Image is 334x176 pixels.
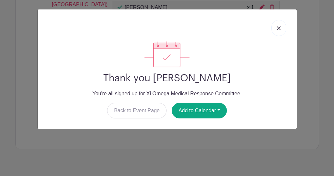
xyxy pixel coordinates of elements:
[43,90,291,98] p: You're all signed up for Xi Omega Medical Response Committee.
[144,41,189,67] img: signup_complete-c468d5dda3e2740ee63a24cb0ba0d3ce5d8a4ecd24259e683200fb1569d990c8.svg
[43,73,291,85] h2: Thank you [PERSON_NAME]
[107,103,167,118] a: Back to Event Page
[277,26,281,30] img: close_button-5f87c8562297e5c2d7936805f587ecaba9071eb48480494691a3f1689db116b3.svg
[172,103,227,118] button: Add to Calendar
